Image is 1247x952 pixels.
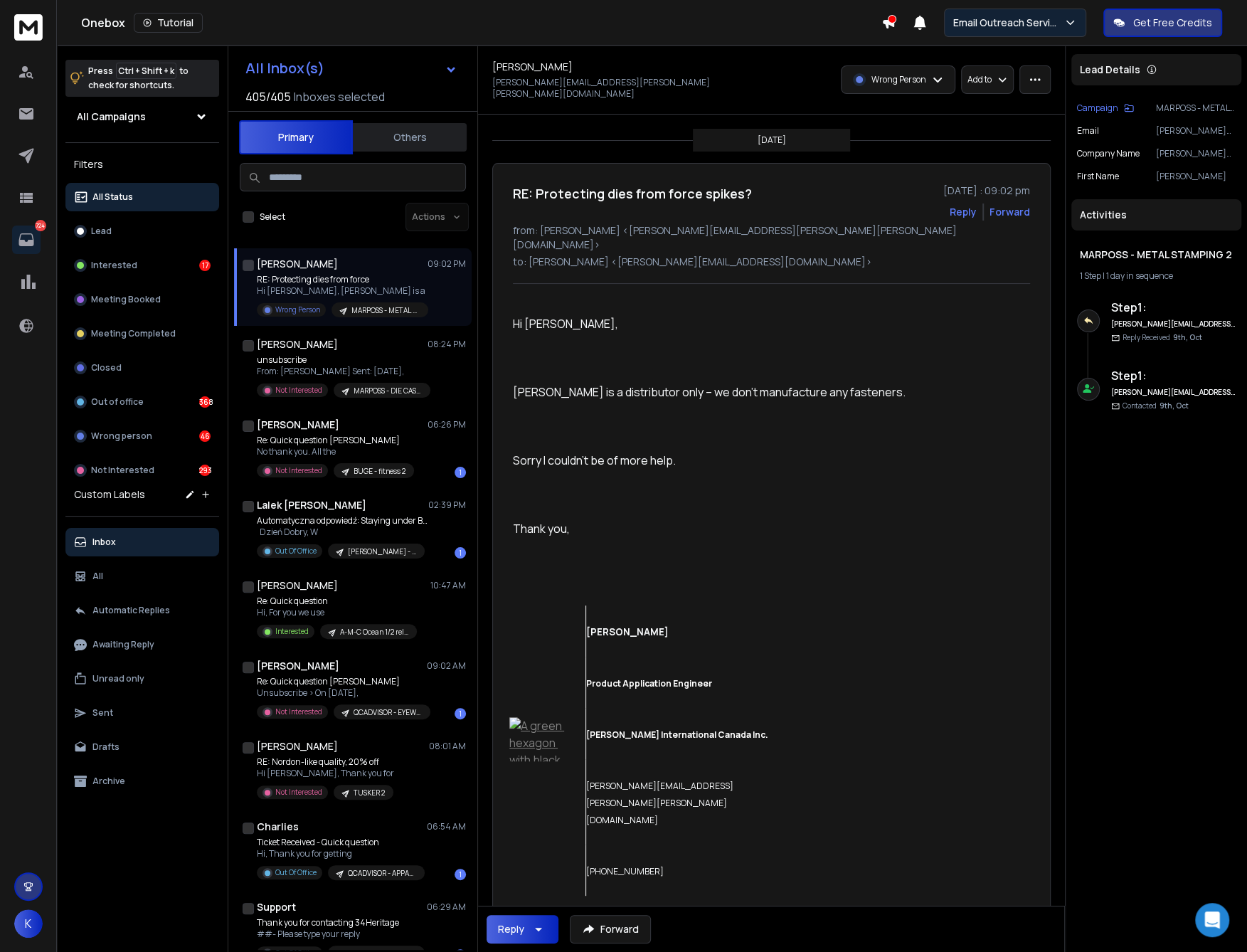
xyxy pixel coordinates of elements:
[487,915,558,943] button: Reply
[65,354,219,382] button: Closed
[257,917,425,929] p: Thank you for contacting 34Heritage
[513,223,1030,252] p: from: [PERSON_NAME] <[PERSON_NAME][EMAIL_ADDRESS][PERSON_NAME][PERSON_NAME][DOMAIN_NAME]>
[239,120,353,154] button: Primary
[1156,148,1236,159] p: [PERSON_NAME] International, Inc.
[65,102,219,131] button: All Campaigns
[428,258,466,270] p: 09:02 PM
[116,63,176,79] span: Ctrl + Shift + k
[513,384,928,401] p: [PERSON_NAME] is a distributor only – we don’t manufacture any fasteners.
[513,452,928,469] p: Sorry I couldn’t be of more help.
[1077,125,1099,137] p: Email
[92,741,120,753] p: Drafts
[35,220,46,231] p: 724
[91,226,112,237] p: Lead
[1173,332,1202,342] span: 9th, Oct
[1077,148,1140,159] p: Company Name
[348,868,416,879] p: QCADVISOR - APPAREL v3
[943,184,1030,198] p: [DATE] : 09:02 pm
[1077,102,1118,114] p: Campaign
[257,900,296,914] h1: Support
[354,707,422,718] p: QCADVISOR - EYEWEAR V3
[257,285,428,297] p: Hi [PERSON_NAME], [PERSON_NAME] is a
[92,191,133,203] p: All Status
[245,88,291,105] span: 405 / 405
[199,465,211,476] div: 293
[257,659,339,673] h1: [PERSON_NAME]
[989,205,1030,219] div: Forward
[92,673,144,684] p: Unread only
[509,717,574,761] img: A green hexagon with black text Description automatically generated
[1080,270,1101,282] span: 1 Step
[1077,171,1119,182] p: First Name
[275,385,322,396] p: Not Interested
[12,226,41,254] a: 724
[1077,102,1134,114] button: Campaign
[245,61,324,75] h1: All Inbox(s)
[91,430,152,442] p: Wrong person
[234,54,469,83] button: All Inbox(s)
[257,274,428,285] p: RE: Protecting dies from force
[65,733,219,761] button: Drafts
[257,446,414,458] p: No thank you. All the
[257,687,428,699] p: Unsubscribe > On [DATE],
[757,134,785,146] p: [DATE]
[1160,401,1189,411] span: 9th, Oct
[77,110,146,124] h1: All Campaigns
[1111,367,1236,384] h6: Step 1 :
[275,867,317,878] p: Out Of Office
[428,419,466,430] p: 06:26 PM
[1111,299,1236,316] h6: Step 1 :
[65,422,219,450] button: Wrong person46
[1080,248,1233,262] h1: MARPOSS - METAL STAMPING 2
[257,435,414,446] p: Re: Quick question [PERSON_NAME]
[91,465,154,476] p: Not Interested
[1111,387,1236,398] h6: [PERSON_NAME][EMAIL_ADDRESS][DOMAIN_NAME]
[871,74,926,85] p: Wrong Person
[351,305,420,316] p: MARPOSS - METAL STAMPING 2
[260,211,285,223] label: Select
[492,60,573,74] h1: [PERSON_NAME]
[257,768,394,779] p: Hi [PERSON_NAME], Thank you for
[1103,9,1222,37] button: Get Free Credits
[513,255,1030,269] p: to: [PERSON_NAME] <[PERSON_NAME][EMAIL_ADDRESS][DOMAIN_NAME]>
[586,729,768,741] span: [PERSON_NAME] International Canada Inc.
[91,362,122,374] p: Closed
[91,294,161,305] p: Meeting Booked
[513,520,928,537] p: Thank you,
[570,915,651,943] button: Forward
[1123,401,1189,411] p: Contacted
[65,596,219,625] button: Automatic Replies
[65,154,219,174] h3: Filters
[1156,171,1236,182] p: [PERSON_NAME]
[348,546,416,557] p: [PERSON_NAME] - SALES NAV
[455,869,466,880] div: 1
[92,639,154,650] p: Awaiting Reply
[455,547,466,559] div: 1
[430,580,466,591] p: 10:47 AM
[257,756,394,768] p: RE: Nordon-like quality, 20% off
[257,366,428,377] p: From: [PERSON_NAME] Sent: [DATE],
[427,660,466,672] p: 09:02 AM
[257,929,425,940] p: ##- Please type your reply
[354,386,422,396] p: MARPOSS - DIE CASTING 3
[257,498,366,512] h1: Lalek [PERSON_NAME]
[92,605,170,616] p: Automatic Replies
[91,396,144,408] p: Out of office
[354,466,405,477] p: BUGE - fitness 2
[455,708,466,719] div: 1
[950,205,977,219] button: Reply
[92,571,103,582] p: All
[65,388,219,416] button: Out of office368
[1111,319,1236,329] h6: [PERSON_NAME][EMAIL_ADDRESS][DOMAIN_NAME]
[586,625,669,638] span: [PERSON_NAME]
[1195,903,1229,937] div: Open Intercom Messenger
[1080,270,1233,282] div: |
[88,64,189,92] p: Press to check for shortcuts.
[257,418,339,432] h1: [PERSON_NAME]
[257,676,428,687] p: Re: Quick question [PERSON_NAME]
[65,699,219,727] button: Sent
[14,909,43,938] button: K
[91,260,137,271] p: Interested
[257,578,338,593] h1: [PERSON_NAME]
